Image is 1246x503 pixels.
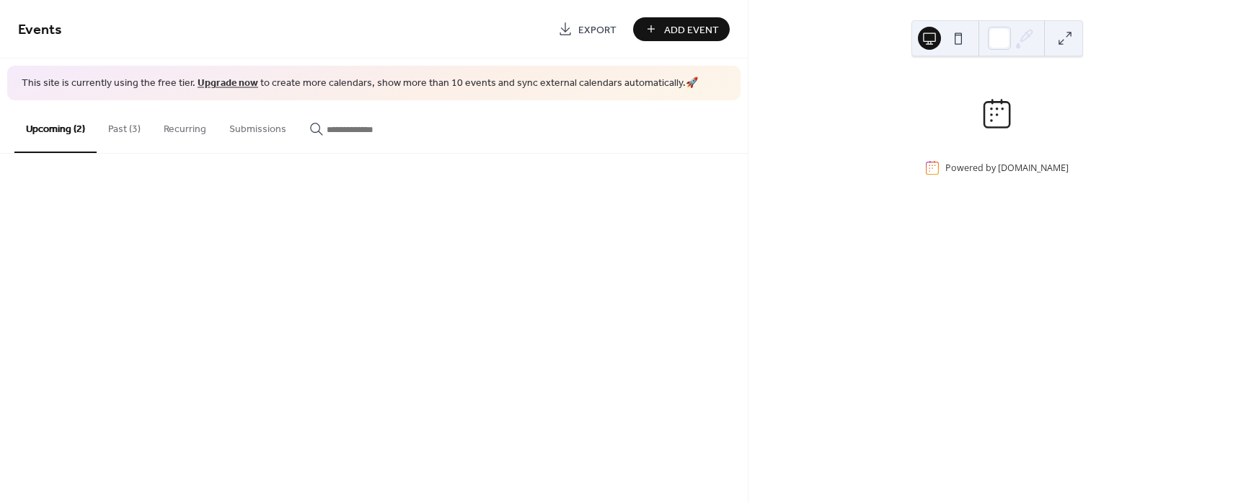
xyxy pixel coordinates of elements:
a: Export [547,17,627,41]
span: Add Event [664,22,719,38]
span: Events [18,16,62,44]
span: This site is currently using the free tier. to create more calendars, show more than 10 events an... [22,76,698,91]
button: Upcoming (2) [14,100,97,153]
a: Upgrade now [198,74,258,93]
div: Powered by [945,162,1069,174]
span: Export [578,22,617,38]
button: Recurring [152,100,218,152]
a: [DOMAIN_NAME] [998,162,1069,174]
button: Submissions [218,100,298,152]
button: Add Event [633,17,730,41]
button: Past (3) [97,100,152,152]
